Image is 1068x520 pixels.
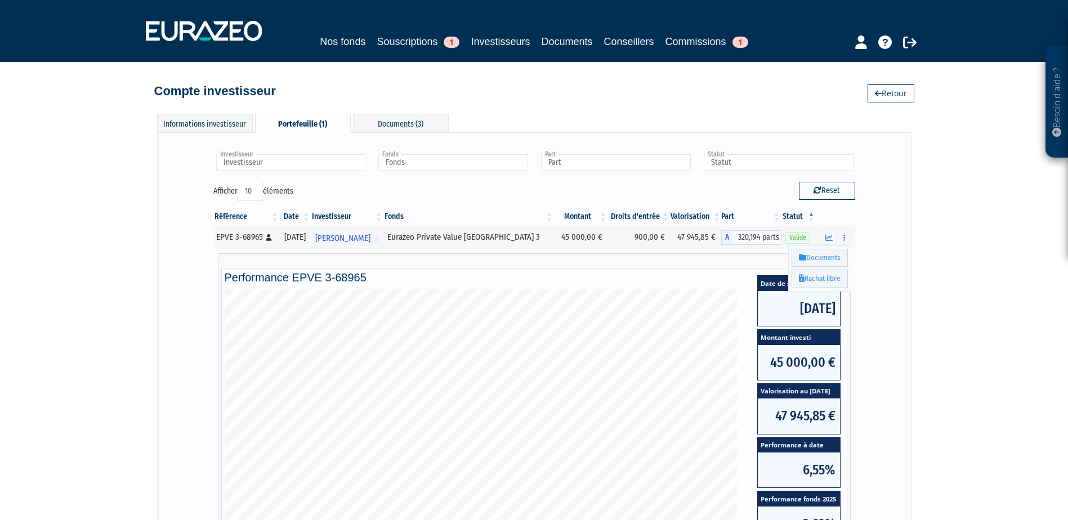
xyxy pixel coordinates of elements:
i: [Français] Personne physique [266,234,272,241]
span: [PERSON_NAME] [315,228,370,249]
div: A - Eurazeo Private Value Europe 3 [721,230,781,245]
span: Date de souscription [758,276,840,291]
select: Afficheréléments [238,182,263,201]
a: Nos fonds [320,34,365,50]
a: [PERSON_NAME] [311,226,383,249]
th: Date: activer pour trier la colonne par ordre croissant [280,207,311,226]
h4: Performance EPVE 3-68965 [225,271,844,284]
th: Valorisation: activer pour trier la colonne par ordre croissant [671,207,721,226]
span: Valorisation au [DATE] [758,384,840,399]
span: 45 000,00 € [758,345,840,380]
th: Investisseur: activer pour trier la colonne par ordre croissant [311,207,383,226]
span: 47 945,85 € [758,398,840,433]
div: Portefeuille (1) [255,114,351,133]
a: Rachat libre [792,270,848,288]
a: Documents [542,34,593,50]
th: Fonds: activer pour trier la colonne par ordre croissant [383,207,554,226]
span: Performance fonds 2025 [758,491,840,506]
div: Eurazeo Private Value [GEOGRAPHIC_DATA] 3 [387,231,550,243]
a: Documents [792,249,848,267]
span: 1 [444,37,459,48]
span: 1 [732,37,748,48]
div: [DATE] [284,231,307,243]
i: Voir l'investisseur [375,228,379,249]
th: Droits d'entrée: activer pour trier la colonne par ordre croissant [608,207,671,226]
button: Reset [799,182,855,200]
div: Informations investisseur [157,114,253,132]
p: Besoin d'aide ? [1051,51,1063,153]
a: Retour [868,84,914,102]
span: 320,194 parts [732,230,781,245]
span: Montant investi [758,330,840,345]
a: Investisseurs [471,34,530,51]
label: Afficher éléments [213,182,293,201]
a: Conseillers [604,34,654,50]
img: 1732889491-logotype_eurazeo_blanc_rvb.png [146,21,262,41]
h4: Compte investisseur [154,84,276,98]
th: Statut : activer pour trier la colonne par ordre d&eacute;croissant [781,207,816,226]
td: 900,00 € [608,226,671,249]
th: Part: activer pour trier la colonne par ordre croissant [721,207,781,226]
td: 47 945,85 € [671,226,721,249]
a: Souscriptions1 [377,34,459,50]
span: [DATE] [758,291,840,326]
span: 6,55% [758,452,840,487]
span: Valide [785,232,810,243]
td: 45 000,00 € [554,226,608,249]
th: Montant: activer pour trier la colonne par ordre croissant [554,207,608,226]
span: Performance à date [758,438,840,453]
a: Commissions1 [665,34,748,50]
th: Référence : activer pour trier la colonne par ordre croissant [213,207,280,226]
div: EPVE 3-68965 [216,231,276,243]
span: A [721,230,732,245]
div: Documents (3) [353,114,449,132]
